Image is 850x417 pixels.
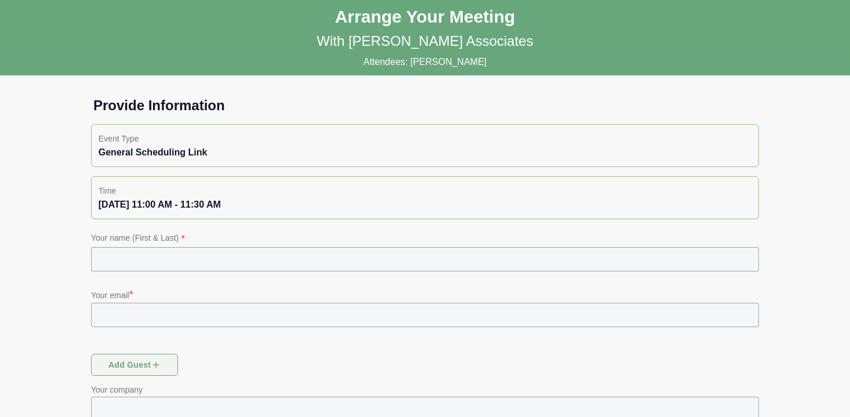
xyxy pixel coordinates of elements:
[108,354,162,376] span: Add guest
[99,184,751,198] p: Time
[99,132,751,146] p: Event Type
[317,32,533,50] p: With [PERSON_NAME] Associates
[99,198,751,212] div: [DATE] 11:00 AM - 11:30 AM
[91,354,178,376] button: Add guest
[91,231,759,247] p: Your name (First & Last)
[99,146,751,159] div: General Scheduling Link
[91,287,759,303] p: Your email
[335,6,515,27] h1: Arrange Your Meeting
[91,383,759,397] p: Your company
[364,55,487,69] p: Attendees: [PERSON_NAME]
[84,96,766,115] h1: Provide Information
